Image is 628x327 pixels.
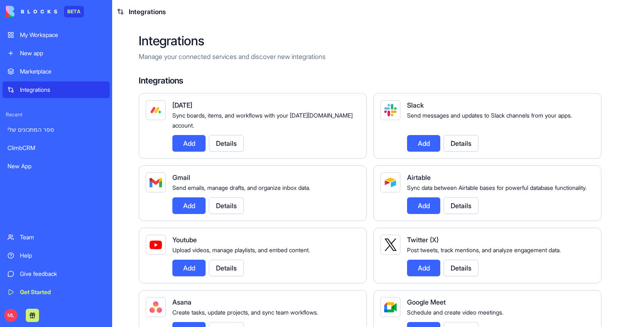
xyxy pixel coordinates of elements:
div: Marketplace [20,67,105,76]
span: [DATE] [172,101,192,109]
span: Twitter (X) [407,236,439,244]
div: Integrations [20,86,105,94]
a: Help [2,247,110,264]
img: logo [6,6,57,17]
div: Give feedback [20,270,105,278]
span: Schedule and create video meetings. [407,309,503,316]
span: Sync data between Airtable bases for powerful database functionality. [407,184,586,191]
div: Get Started [20,288,105,296]
div: BETA [64,6,84,17]
span: Create tasks, update projects, and sync team workflows. [172,309,318,316]
a: BETA [6,6,84,17]
button: Details [209,260,244,276]
a: Give feedback [2,266,110,282]
button: Details [444,260,478,276]
div: Team [20,233,105,241]
div: New app [20,49,105,57]
div: ספר המתכונים שלי [7,125,105,134]
a: My Workspace [2,27,110,43]
p: Manage your connected services and discover new integrations [139,52,601,61]
a: New app [2,45,110,61]
button: Add [172,135,206,152]
button: Add [172,260,206,276]
button: Details [444,197,478,214]
span: Integrations [129,7,166,17]
a: ספר המתכונים שלי [2,121,110,138]
div: Help [20,251,105,260]
span: Post tweets, track mentions, and analyze engagement data. [407,246,561,253]
a: New App [2,158,110,175]
a: Marketplace [2,63,110,80]
button: Add [407,135,440,152]
div: ClimbCRM [7,144,105,152]
span: Google Meet [407,298,446,306]
button: Add [172,197,206,214]
h4: Integrations [139,75,601,86]
a: ClimbCRM [2,140,110,156]
span: Upload videos, manage playlists, and embed content. [172,246,310,253]
span: Sync boards, items, and workflows with your [DATE][DOMAIN_NAME] account. [172,112,353,129]
button: Details [444,135,478,152]
span: ML [4,309,17,322]
span: Slack [407,101,424,109]
span: Youtube [172,236,197,244]
button: Add [407,197,440,214]
span: Gmail [172,173,190,182]
span: Asana [172,298,191,306]
a: Team [2,229,110,246]
div: My Workspace [20,31,105,39]
span: Send messages and updates to Slack channels from your apps. [407,112,572,119]
div: New App [7,162,105,170]
button: Details [209,135,244,152]
h2: Integrations [139,33,601,48]
button: Details [209,197,244,214]
a: Integrations [2,81,110,98]
a: Get Started [2,284,110,300]
span: Send emails, manage drafts, and organize inbox data. [172,184,310,191]
span: Airtable [407,173,431,182]
span: Recent [2,111,110,118]
button: Add [407,260,440,276]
